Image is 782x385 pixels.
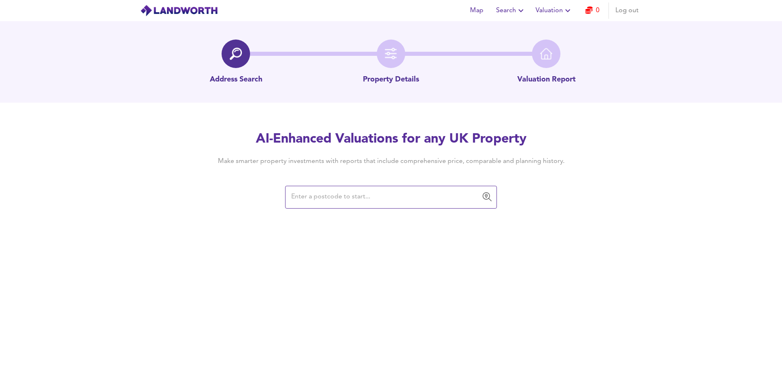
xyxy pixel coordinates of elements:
[536,5,573,16] span: Valuation
[517,75,576,85] p: Valuation Report
[615,5,639,16] span: Log out
[493,2,529,19] button: Search
[532,2,576,19] button: Valuation
[205,130,577,148] h2: AI-Enhanced Valuations for any UK Property
[230,48,242,60] img: search-icon
[496,5,526,16] span: Search
[463,2,490,19] button: Map
[612,2,642,19] button: Log out
[579,2,605,19] button: 0
[210,75,262,85] p: Address Search
[385,48,397,60] img: filter-icon
[540,48,552,60] img: home-icon
[140,4,218,17] img: logo
[585,5,600,16] a: 0
[467,5,486,16] span: Map
[363,75,419,85] p: Property Details
[205,157,577,166] h4: Make smarter property investments with reports that include comprehensive price, comparable and p...
[289,189,481,205] input: Enter a postcode to start...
